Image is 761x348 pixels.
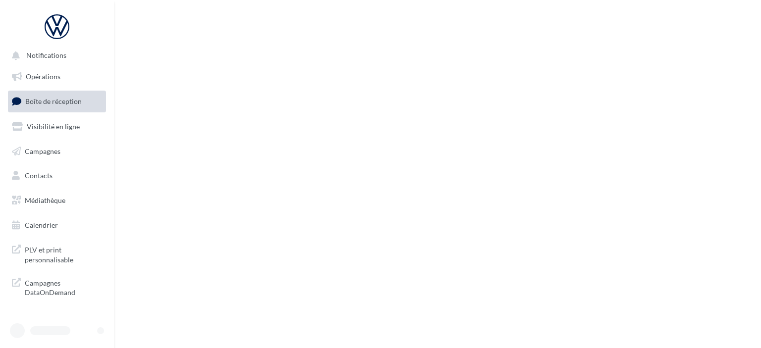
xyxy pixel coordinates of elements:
[6,239,108,268] a: PLV et print personnalisable
[27,122,80,131] span: Visibilité en ligne
[25,171,53,180] span: Contacts
[25,221,58,229] span: Calendrier
[26,51,66,60] span: Notifications
[25,147,60,155] span: Campagnes
[6,215,108,236] a: Calendrier
[6,116,108,137] a: Visibilité en ligne
[25,276,102,298] span: Campagnes DataOnDemand
[25,243,102,264] span: PLV et print personnalisable
[26,72,60,81] span: Opérations
[6,165,108,186] a: Contacts
[6,190,108,211] a: Médiathèque
[6,66,108,87] a: Opérations
[6,272,108,301] a: Campagnes DataOnDemand
[6,141,108,162] a: Campagnes
[25,97,82,105] span: Boîte de réception
[25,196,65,204] span: Médiathèque
[6,91,108,112] a: Boîte de réception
